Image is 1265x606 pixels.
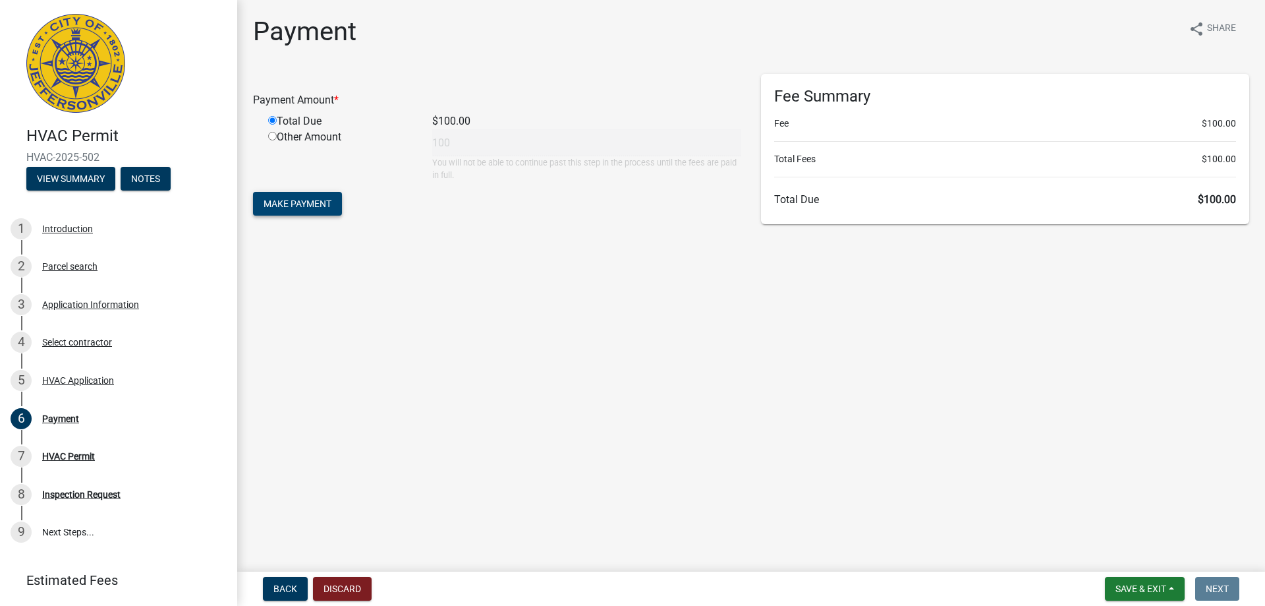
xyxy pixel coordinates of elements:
span: $100.00 [1198,193,1236,206]
h6: Total Due [774,193,1236,206]
button: Back [263,577,308,601]
div: 8 [11,484,32,505]
span: Save & Exit [1115,584,1166,594]
div: 6 [11,408,32,429]
i: share [1189,21,1204,37]
span: $100.00 [1202,117,1236,131]
div: Application Information [42,300,139,309]
div: Select contractor [42,338,112,347]
button: Notes [121,167,171,191]
button: Make Payment [253,192,342,216]
h4: HVAC Permit [26,127,227,146]
div: 2 [11,256,32,277]
div: 5 [11,370,32,391]
div: 7 [11,446,32,467]
div: Parcel search [42,262,98,271]
div: 9 [11,522,32,543]
wm-modal-confirm: Notes [121,174,171,185]
h1: Payment [253,16,356,47]
button: View Summary [26,167,115,191]
span: Back [273,584,297,594]
div: Total Due [258,113,422,129]
div: Introduction [42,224,93,233]
div: Inspection Request [42,490,121,499]
div: Other Amount [258,129,422,181]
div: 4 [11,332,32,353]
li: Total Fees [774,152,1236,166]
span: HVAC-2025-502 [26,151,211,164]
img: City of Jeffersonville, Indiana [26,14,125,113]
div: HVAC Permit [42,452,95,461]
span: Next [1206,584,1229,594]
div: $100.00 [422,113,751,129]
wm-modal-confirm: Summary [26,174,115,185]
span: $100.00 [1202,152,1236,166]
span: Make Payment [264,198,331,209]
span: Share [1207,21,1236,37]
div: HVAC Application [42,376,114,385]
div: 1 [11,218,32,239]
button: shareShare [1178,16,1247,42]
li: Fee [774,117,1236,131]
div: 3 [11,294,32,315]
button: Discard [313,577,372,601]
button: Next [1195,577,1239,601]
h6: Fee Summary [774,87,1236,106]
div: Payment Amount [243,92,751,108]
a: Estimated Fees [11,567,216,593]
button: Save & Exit [1105,577,1185,601]
div: Payment [42,414,79,423]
